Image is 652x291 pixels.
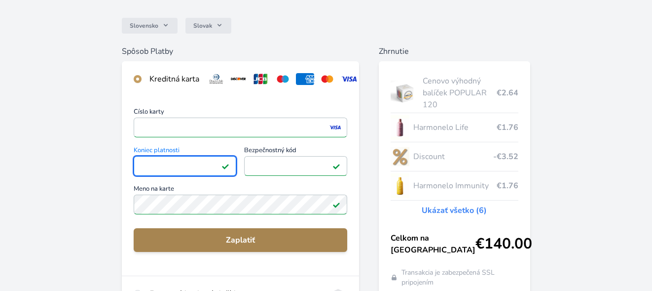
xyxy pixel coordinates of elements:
h6: Spôsob Platby [122,45,359,57]
img: CLEAN_LIFE_se_stinem_x-lo.jpg [391,115,409,140]
iframe: Iframe pre číslo karty [138,121,343,134]
iframe: Iframe pre deň vypršania platnosti [138,159,232,173]
img: visa.svg [340,73,359,85]
img: Pole je platné [221,162,229,170]
img: Pole je platné [332,162,340,170]
img: amex.svg [296,73,314,85]
span: Meno na karte [134,186,347,195]
a: Ukázať všetko (6) [422,205,487,216]
span: Cenovo výhodný balíček POPULAR 120 [423,75,497,111]
img: visa [328,123,342,132]
img: mc.svg [318,73,336,85]
button: Zaplatiť [134,228,347,252]
img: Pole je platné [332,201,340,208]
span: Harmonelo Immunity [413,180,497,192]
img: maestro.svg [274,73,292,85]
iframe: Iframe pre bezpečnostný kód [249,159,342,173]
span: Bezpečnostný kód [244,147,347,156]
div: Kreditná karta [149,73,199,85]
span: Koniec platnosti [134,147,236,156]
h6: Zhrnutie [379,45,530,57]
input: Meno na kartePole je platné [134,195,347,214]
span: €140.00 [475,235,532,253]
span: €2.64 [497,87,518,99]
span: Slovensko [130,22,158,30]
span: Celkom na [GEOGRAPHIC_DATA] [391,232,475,256]
button: Slovensko [122,18,178,34]
span: Slovak [193,22,212,30]
img: discount-lo.png [391,144,409,169]
img: diners.svg [207,73,225,85]
span: -€3.52 [493,151,518,163]
span: €1.76 [497,122,518,133]
span: Číslo karty [134,109,347,118]
button: Slovak [185,18,231,34]
img: jcb.svg [252,73,270,85]
span: Harmonelo Life [413,122,497,133]
img: discover.svg [229,73,248,85]
span: €1.76 [497,180,518,192]
span: Discount [413,151,493,163]
img: popular.jpg [391,81,419,105]
span: Transakcia je zabezpečená SSL pripojením [401,268,518,288]
img: IMMUNITY_se_stinem_x-lo.jpg [391,173,409,198]
span: Zaplatiť [142,234,339,246]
